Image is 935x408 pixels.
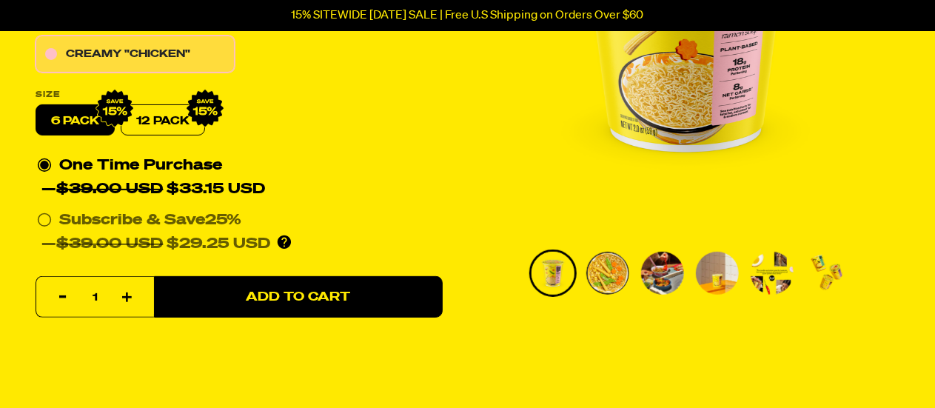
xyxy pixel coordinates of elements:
[41,178,265,201] div: — $33.15 USD
[36,36,235,73] a: Creamy "Chicken"
[56,182,163,197] del: $39.00 USD
[45,278,145,319] input: quantity
[292,9,644,22] p: 15% SITEWIDE [DATE] SALE | Free U.S Shipping on Orders Over $60
[154,277,443,318] button: Add to Cart
[583,250,631,297] li: Go to slide 2
[695,252,738,295] img: Creamy "Chicken" Cup Ramen
[748,250,795,297] li: Go to slide 5
[472,250,899,297] div: PDP main carousel thumbnails
[805,252,848,295] img: Creamy "Chicken" Cup Ramen
[37,154,441,201] div: One Time Purchase
[750,252,793,295] img: Creamy "Chicken" Cup Ramen
[586,252,629,295] img: Creamy "Chicken" Cup Ramen
[529,250,576,297] li: Go to slide 1
[121,105,205,136] a: 12 Pack
[803,250,851,297] li: Go to slide 6
[247,291,351,304] span: Add to Cart
[205,213,241,228] span: 25%
[638,250,686,297] li: Go to slide 3
[36,91,443,99] label: Size
[186,90,224,128] img: IMG_9632.png
[95,90,134,128] img: IMG_9632.png
[59,209,241,233] div: Subscribe & Save
[41,233,270,256] div: — $29.25 USD
[36,105,115,136] label: 6 pack
[56,237,163,252] del: $39.00 USD
[693,250,740,297] li: Go to slide 4
[640,252,683,295] img: Creamy "Chicken" Cup Ramen
[531,252,574,295] img: Creamy "Chicken" Cup Ramen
